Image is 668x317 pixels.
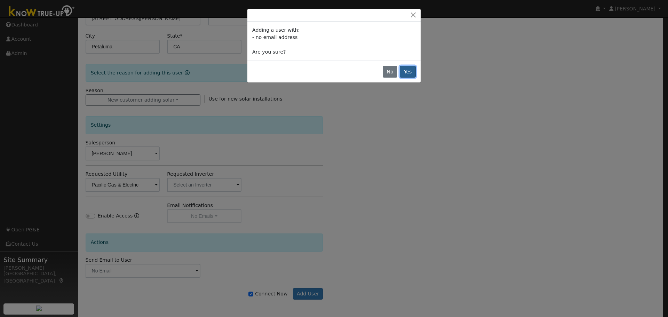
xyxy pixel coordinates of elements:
button: No [383,66,397,78]
span: Are you sure? [252,49,286,55]
button: Close [408,11,418,19]
button: Yes [400,66,416,78]
span: - no email address [252,34,297,40]
span: Adding a user with: [252,27,300,33]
